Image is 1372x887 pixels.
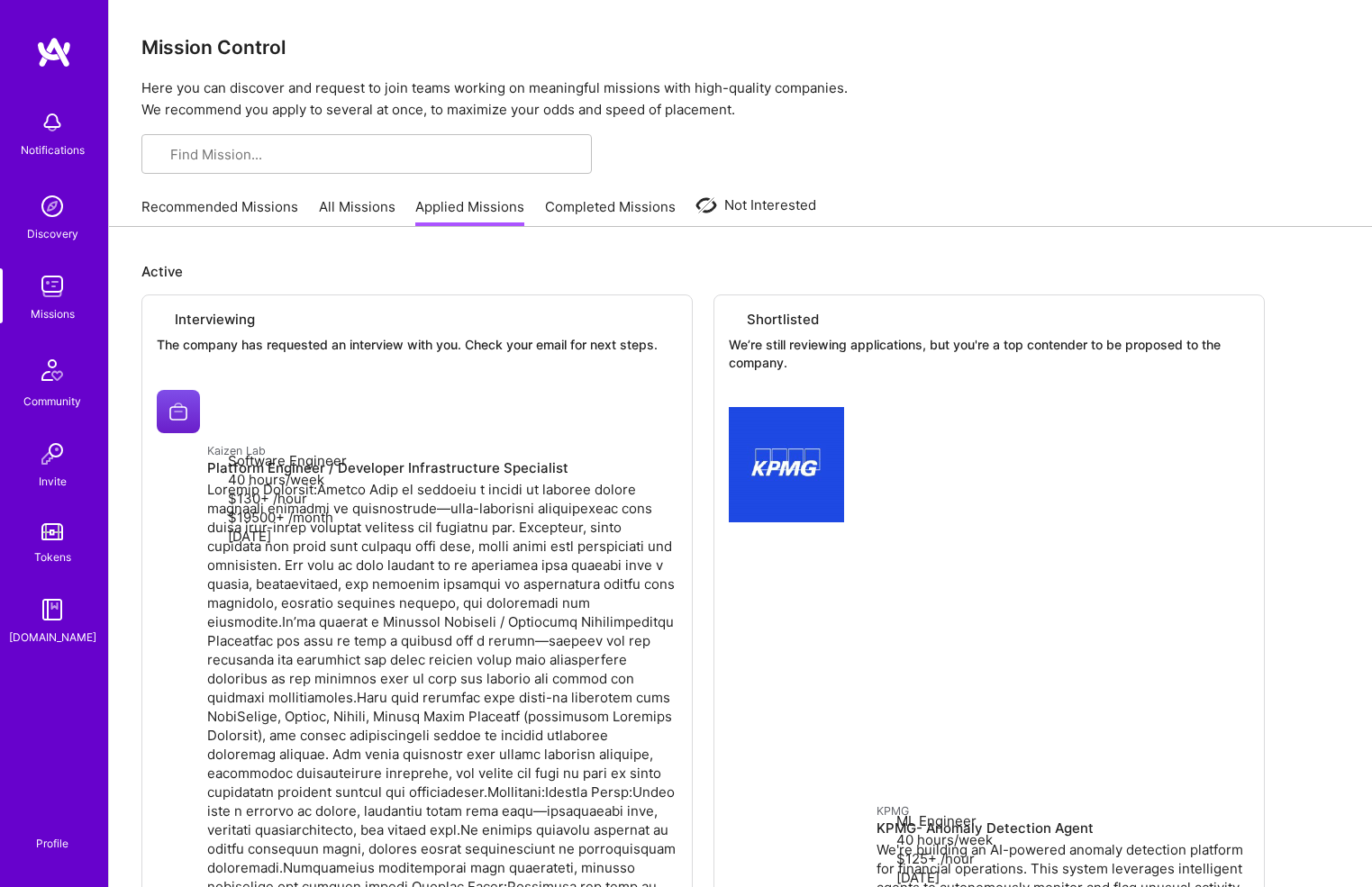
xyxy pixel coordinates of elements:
img: tokens [41,523,63,540]
i: icon Applicant [207,455,221,468]
p: We’re still reviewing applications, but you're a top contender to be proposed to the company. [729,336,1249,371]
div: Discovery [27,224,78,243]
p: Active [141,262,1340,281]
p: 40 hours/week [207,470,677,489]
img: Community [31,348,74,392]
p: [DATE] [877,868,1249,887]
img: guide book [34,592,70,628]
p: The company has requested an interview with you. Check your email for next steps. [157,336,677,354]
div: [DOMAIN_NAME] [9,628,96,647]
a: Not Interested [695,195,816,227]
img: teamwork [34,268,70,304]
i: icon Clock [877,834,890,847]
p: $19500+ /month [207,508,677,527]
img: Kaizen Lab company logo [157,390,200,433]
div: Notifications [21,140,85,159]
i: icon MoneyGray [877,853,890,866]
div: Tokens [34,548,71,566]
img: Invite [34,436,70,472]
span: Interviewing [175,310,255,329]
i: icon MoneyGray [207,493,221,506]
p: [DATE] [207,527,677,546]
img: bell [34,104,70,140]
i: icon Clock [207,474,221,487]
a: Completed Missions [545,197,676,227]
i: icon SearchGrey [156,149,169,162]
a: Applied Missions [415,197,524,227]
a: Recommended Missions [141,197,298,227]
p: 40 hours/week [877,830,1249,849]
i: icon Calendar [207,530,221,544]
a: Profile [30,815,75,851]
img: KPMG company logo [729,407,844,522]
i: icon Calendar [877,872,890,885]
div: Profile [36,834,68,851]
span: Shortlisted [747,310,819,329]
img: logo [36,36,72,68]
p: ML Engineer [877,811,1249,830]
input: Find Mission... [170,145,577,164]
a: All Missions [319,197,395,227]
p: $130+ /hour [207,489,677,508]
h3: Mission Control [141,36,1340,59]
i: icon MoneyGray [207,511,221,525]
div: Community [23,392,81,411]
i: icon Applicant [877,815,890,828]
p: Software Engineer [207,451,677,470]
p: Here you can discover and request to join teams working on meaningful missions with high-quality ... [141,77,1340,121]
p: $125+ /hour [877,849,1249,868]
div: Missions [31,304,75,323]
img: discovery [34,188,70,224]
div: Invite [39,472,67,491]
